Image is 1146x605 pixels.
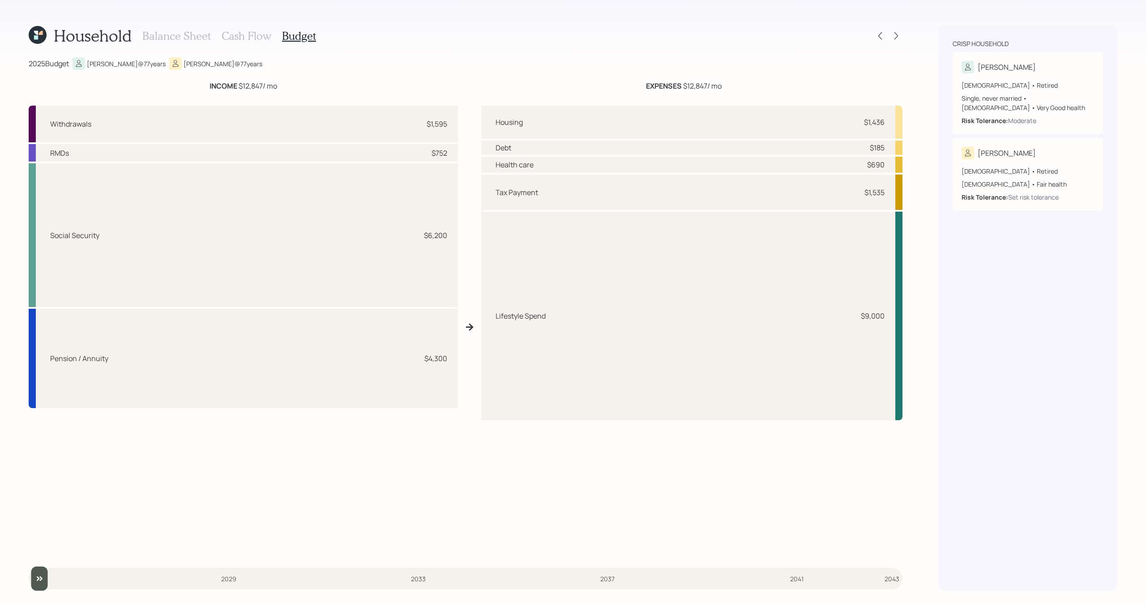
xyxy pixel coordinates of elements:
div: Lifestyle Spend [496,311,546,321]
div: $690 [867,159,885,170]
div: Withdrawals [50,119,91,129]
div: $6,200 [424,230,447,241]
div: $4,300 [424,353,447,364]
div: [DEMOGRAPHIC_DATA] • Retired [962,166,1094,176]
h3: Balance Sheet [142,30,211,43]
div: $1,535 [864,187,885,198]
div: Housing [496,117,523,128]
div: Set risk tolerance [1008,192,1059,202]
div: $185 [870,142,885,153]
b: Risk Tolerance: [962,116,1008,125]
div: $9,000 [861,311,885,321]
h1: Household [54,26,132,45]
b: EXPENSES [646,81,682,91]
div: $12,847 / mo [646,81,722,91]
div: Moderate [1008,116,1036,125]
div: $1,436 [864,117,885,128]
b: INCOME [210,81,237,91]
div: $1,595 [427,119,447,129]
div: 2025 Budget [29,58,69,69]
div: RMDs [50,148,69,158]
div: Debt [496,142,511,153]
div: Tax Payment [496,187,538,198]
div: $752 [432,148,447,158]
div: Health care [496,159,534,170]
div: [PERSON_NAME] [978,148,1036,158]
div: [DEMOGRAPHIC_DATA] • Fair health [962,179,1094,189]
div: Crisp household [953,39,1009,48]
div: [DEMOGRAPHIC_DATA] • Retired [962,81,1094,90]
div: Single, never married • [DEMOGRAPHIC_DATA] • Very Good health [962,94,1094,112]
h3: Cash Flow [222,30,271,43]
div: Pension / Annuity [50,353,108,364]
div: [PERSON_NAME] @ 77 years [184,59,262,68]
div: [PERSON_NAME] [978,62,1036,72]
div: [PERSON_NAME] @ 77 years [87,59,166,68]
div: $12,847 / mo [210,81,277,91]
h3: Budget [282,30,316,43]
b: Risk Tolerance: [962,193,1008,201]
div: Social Security [50,230,99,241]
